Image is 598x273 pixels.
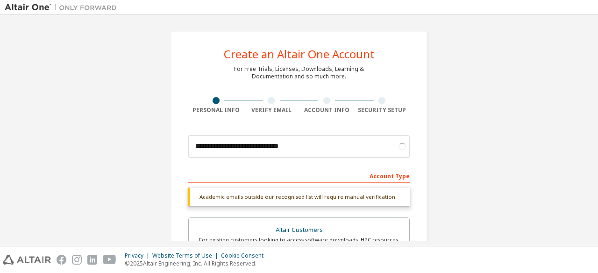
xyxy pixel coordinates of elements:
[299,106,355,114] div: Account Info
[57,255,66,265] img: facebook.svg
[194,236,404,251] div: For existing customers looking to access software downloads, HPC resources, community, trainings ...
[125,252,152,259] div: Privacy
[194,224,404,237] div: Altair Customers
[152,252,221,259] div: Website Terms of Use
[87,255,97,265] img: linkedin.svg
[188,106,244,114] div: Personal Info
[5,3,121,12] img: Altair One
[188,188,410,206] div: Academic emails outside our recognised list will require manual verification.
[224,49,375,60] div: Create an Altair One Account
[355,106,410,114] div: Security Setup
[221,252,269,259] div: Cookie Consent
[72,255,82,265] img: instagram.svg
[103,255,116,265] img: youtube.svg
[3,255,51,265] img: altair_logo.svg
[125,259,269,267] p: © 2025 Altair Engineering, Inc. All Rights Reserved.
[234,65,364,80] div: For Free Trials, Licenses, Downloads, Learning & Documentation and so much more.
[188,168,410,183] div: Account Type
[244,106,299,114] div: Verify Email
